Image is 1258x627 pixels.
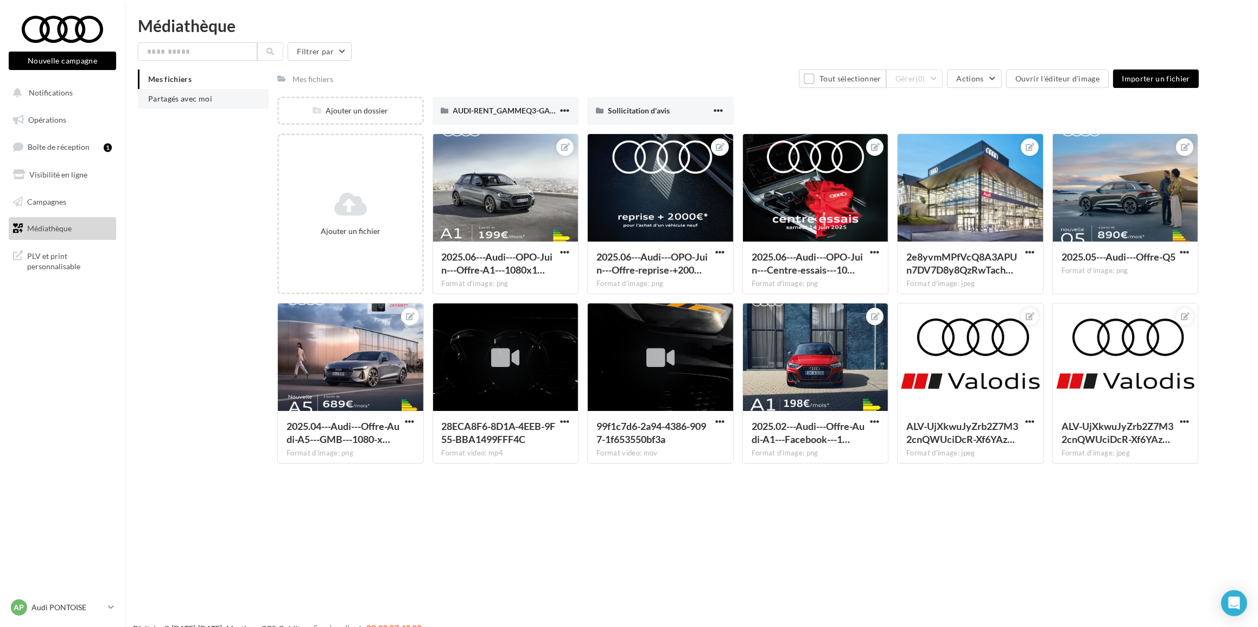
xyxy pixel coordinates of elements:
[906,279,1034,289] div: Format d'image: jpeg
[906,448,1034,458] div: Format d'image: jpeg
[1062,266,1190,276] div: Format d'image: png
[752,420,865,445] span: 2025.02---Audi---Offre-Audi-A1---Facebook---1080-x-1080
[1122,74,1190,83] span: Importer un fichier
[1062,420,1173,445] span: ALV-UjXkwuJyZrb2Z7M32cnQWUciDcR-Xf6YAz2GzvDJNNEh4BRllCn6
[148,94,212,103] span: Partagés avec moi
[596,251,708,276] span: 2025.06---Audi---OPO-Juin---Offre-reprise-+2000€---1080x1080
[596,448,725,458] div: Format video: mov
[442,279,570,289] div: Format d'image: png
[906,251,1017,276] span: 2e8yvmMPfVcQ8A3APUn7DV7D8y8QzRwTachI0CRSDIAlUmhw5Exa5_I2B9o_gzOxOMWCkKH2CFPTfRfzmg=s0
[9,597,116,618] a: AP Audi PONTOISE
[27,224,72,233] span: Médiathèque
[1062,251,1176,263] span: 2025.05---Audi---Offre-Q5
[752,251,863,276] span: 2025.06---Audi---OPO-Juin---Centre-essais---1080x1080
[28,115,66,124] span: Opérations
[1062,448,1190,458] div: Format d'image: jpeg
[752,279,880,289] div: Format d'image: png
[7,81,114,104] button: Notifications
[148,74,192,84] span: Mes fichiers
[608,106,670,115] span: Sollicitation d'avis
[27,197,66,206] span: Campagnes
[442,448,570,458] div: Format video: mp4
[7,244,118,276] a: PLV et print personnalisable
[7,109,118,131] a: Opérations
[31,602,104,613] p: Audi PONTOISE
[28,142,90,151] span: Boîte de réception
[29,170,87,179] span: Visibilité en ligne
[453,106,702,115] span: AUDI-RENT_GAMMEQ3-GAMMEQ5_CARROUSEL-1080x1080_META (1)
[799,69,886,88] button: Tout sélectionner
[7,217,118,240] a: Médiathèque
[7,135,118,159] a: Boîte de réception1
[596,420,706,445] span: 99f1c7d6-2a94-4386-9097-1f653550bf3a
[886,69,943,88] button: Gérer(0)
[288,42,352,61] button: Filtrer par
[27,249,112,272] span: PLV et print personnalisable
[287,420,399,445] span: 2025.04---Audi---Offre-Audi-A5---GMB---1080-x-1080 -
[293,74,333,85] div: Mes fichiers
[442,420,556,445] span: 28ECA8F6-8D1A-4EEB-9F55-BBA1499FFF4C
[1221,590,1247,616] div: Open Intercom Messenger
[916,74,925,83] span: (0)
[442,251,553,276] span: 2025.06---Audi---OPO-Juin---Offre-A1---1080x1080
[1113,69,1199,88] button: Importer un fichier
[9,52,116,70] button: Nouvelle campagne
[283,226,418,237] div: Ajouter un fichier
[104,143,112,152] div: 1
[1006,69,1109,88] button: Ouvrir l'éditeur d'image
[29,88,73,97] span: Notifications
[7,163,118,186] a: Visibilité en ligne
[752,448,880,458] div: Format d'image: png
[956,74,983,83] span: Actions
[596,279,725,289] div: Format d'image: png
[947,69,1001,88] button: Actions
[138,17,1245,34] div: Médiathèque
[906,420,1018,445] span: ALV-UjXkwuJyZrb2Z7M32cnQWUciDcR-Xf6YAz2GzvDJNNEh4BRllCn6
[14,602,24,613] span: AP
[7,191,118,213] a: Campagnes
[279,105,422,116] div: Ajouter un dossier
[287,448,415,458] div: Format d'image: png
